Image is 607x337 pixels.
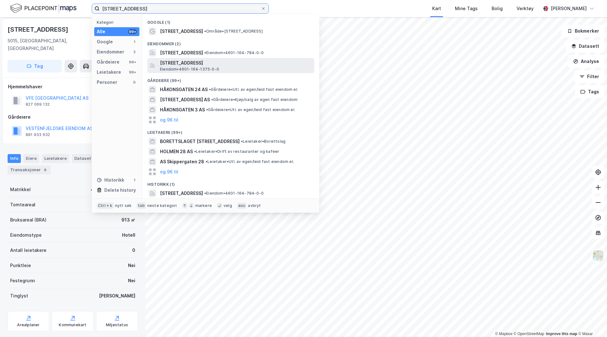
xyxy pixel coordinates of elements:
button: Tag [8,60,62,72]
div: Antall leietakere [10,247,46,254]
div: avbryt [248,203,261,208]
span: Gårdeiere • Kjøp/salg av egen fast eiendom [211,97,297,102]
div: Google (1) [142,15,319,26]
div: Historikk (1) [142,177,319,188]
div: Leietakere [42,154,69,163]
div: Festegrunn [10,277,35,284]
div: Leietakere [97,68,121,76]
button: Tags [575,85,604,98]
a: Improve this map [546,332,577,336]
div: Info [8,154,21,163]
div: [PERSON_NAME] [551,5,587,12]
span: [STREET_ADDRESS] [160,59,312,67]
div: Transaksjoner [8,165,51,174]
div: Tomteareal [10,201,35,209]
div: 99+ [128,29,137,34]
span: Gårdeiere • Utl. av egen/leid fast eiendom el. [206,107,295,112]
div: 99+ [128,59,137,65]
span: • [204,50,206,55]
div: [PERSON_NAME] [99,292,135,300]
div: Bruksareal (BRA) [10,216,46,224]
button: og 96 til [160,116,178,124]
span: [STREET_ADDRESS] [160,28,203,35]
div: Historikk [97,176,124,184]
button: Datasett [566,40,604,53]
div: esc [237,203,247,209]
div: Datasett [72,154,95,163]
div: velg [224,203,232,208]
span: Område • [STREET_ADDRESS] [204,29,263,34]
div: 913 ㎡ [121,216,135,224]
div: 2 [132,49,137,54]
span: AS Skippergaten 28 [160,158,204,165]
span: HÅKONSGATEN 3 AS [160,106,205,114]
div: Hotell [122,231,135,239]
span: BORETTSLAGET [STREET_ADDRESS] [160,138,240,145]
button: og 96 til [160,168,178,176]
div: Kontrollprogram for chat [575,307,607,337]
div: Eiendommer [97,48,124,56]
div: Gårdeiere [8,113,138,121]
span: HÅKONSGATEN 24 AS [160,86,208,93]
a: Mapbox [495,332,512,336]
div: Eiendomstype [10,231,42,239]
div: Ctrl + k [97,203,114,209]
div: Eiendommer (2) [142,36,319,48]
span: Eiendom • 4601-164-784-0-0 [204,50,264,55]
div: 827 069 132 [26,102,50,107]
span: • [209,87,211,92]
div: Nei [128,262,135,269]
span: • [204,29,206,34]
input: Søk på adresse, matrikkel, gårdeiere, leietakere eller personer [100,4,261,13]
a: OpenStreetMap [514,332,544,336]
div: Nei [128,277,135,284]
div: neste kategori [147,203,177,208]
div: Arealplaner [17,322,40,328]
span: [STREET_ADDRESS] AS [160,96,210,103]
span: • [194,149,196,154]
span: • [241,139,243,144]
span: Eiendom • 4601-164-1375-0-0 [160,67,219,72]
div: [STREET_ADDRESS] [8,24,70,34]
span: Leietaker • Utl. av egen/leid fast eiendom el. [205,159,294,164]
div: Tinglyst [10,292,28,300]
span: • [205,159,207,164]
span: [STREET_ADDRESS] [160,49,203,57]
button: Bokmerker [562,25,604,37]
div: 881 933 632 [26,132,50,137]
div: Kommunekart [59,322,86,328]
div: Leietakere (99+) [142,125,319,136]
div: markere [195,203,212,208]
span: Leietaker • Borettslag [241,139,285,144]
span: Eiendom • 4601-164-784-0-0 [204,191,264,196]
div: Gårdeiere (99+) [142,73,319,84]
span: HOLMEN 28 AS [160,148,193,155]
div: 0 [132,247,135,254]
span: [STREET_ADDRESS] [160,190,203,197]
div: 1 [132,178,137,183]
img: logo.f888ab2527a4732fd821a326f86c7f29.svg [10,3,77,14]
div: Matrikkel [10,186,31,193]
div: 1 [132,39,137,44]
button: Filter [574,70,604,83]
div: Alle [97,28,105,35]
div: 0 [132,80,137,85]
div: Kart [432,5,441,12]
button: Analyse [568,55,604,68]
span: • [206,107,208,112]
div: tab [137,203,146,209]
div: nytt søk [115,203,132,208]
span: Gårdeiere • Utl. av egen/leid fast eiendom el. [209,87,298,92]
div: Gårdeiere [97,58,120,66]
div: 99+ [128,70,137,75]
span: • [204,191,206,196]
div: Personer [97,78,117,86]
div: Punktleie [10,262,31,269]
div: Google [97,38,113,46]
div: 9 [42,167,48,173]
iframe: Chat Widget [575,307,607,337]
div: Kategori [97,20,139,25]
div: Bolig [492,5,503,12]
div: Hjemmelshaver [8,83,138,90]
div: Miljøstatus [106,322,128,328]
